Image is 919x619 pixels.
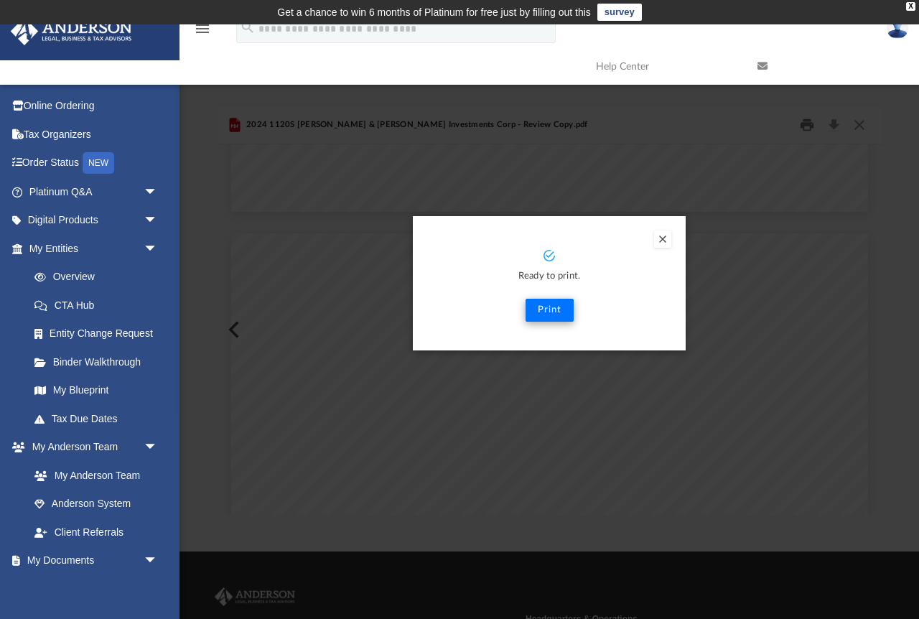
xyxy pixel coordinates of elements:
div: Preview [217,106,882,515]
img: Anderson Advisors Platinum Portal [6,17,136,45]
a: My Documentsarrow_drop_down [10,546,172,575]
a: Tax Due Dates [20,404,179,433]
a: Binder Walkthrough [20,348,179,376]
a: Help Center [585,38,747,95]
a: Anderson System [20,490,172,518]
a: Client Referrals [20,518,172,546]
a: Platinum Q&Aarrow_drop_down [10,177,179,206]
span: arrow_drop_down [144,177,172,207]
a: My Blueprint [20,376,172,405]
div: NEW [83,152,114,174]
a: menu [194,27,211,37]
a: My Anderson Team [20,461,165,490]
a: survey [597,4,642,21]
a: Entity Change Request [20,320,179,348]
a: Digital Productsarrow_drop_down [10,206,179,235]
a: Tax Organizers [10,120,179,149]
a: Order StatusNEW [10,149,179,178]
a: My Anderson Teamarrow_drop_down [10,433,172,462]
a: Overview [20,263,179,292]
a: Online Ordering [10,92,179,121]
i: search [240,19,256,35]
img: User Pic [887,18,908,39]
a: My Entitiesarrow_drop_down [10,234,179,263]
i: menu [194,20,211,37]
p: Ready to print. [427,269,671,285]
div: Get a chance to win 6 months of Platinum for free just by filling out this [277,4,591,21]
a: CTA Hub [20,291,179,320]
button: Print [526,299,574,322]
span: arrow_drop_down [144,546,172,576]
span: arrow_drop_down [144,433,172,462]
span: arrow_drop_down [144,234,172,264]
div: close [906,2,915,11]
span: arrow_drop_down [144,206,172,236]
